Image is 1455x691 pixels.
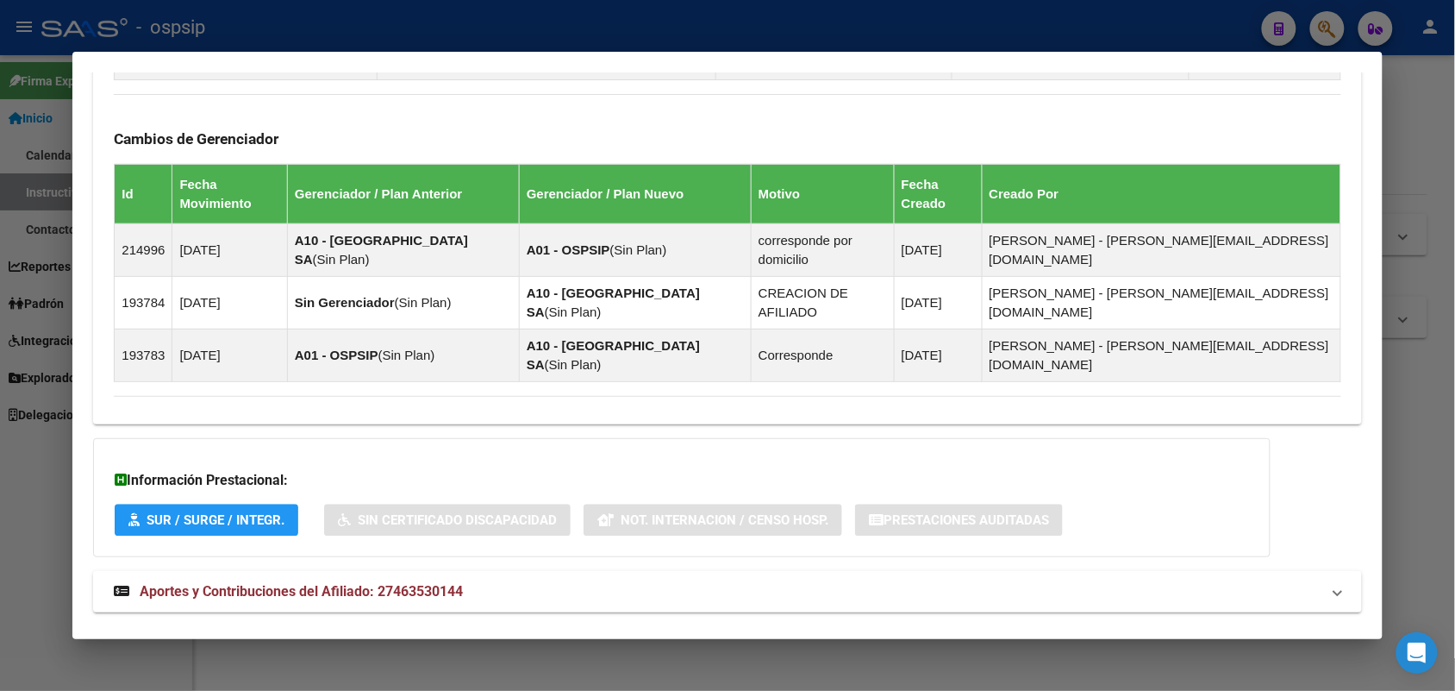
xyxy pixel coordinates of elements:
[287,164,519,223] th: Gerenciador / Plan Anterior
[549,357,597,372] span: Sin Plan
[894,164,982,223] th: Fecha Creado
[982,329,1340,381] td: [PERSON_NAME] - [PERSON_NAME][EMAIL_ADDRESS][DOMAIN_NAME]
[114,129,1340,148] h3: Cambios de Gerenciador
[527,286,700,319] strong: A10 - [GEOGRAPHIC_DATA] SA
[894,329,982,381] td: [DATE]
[172,164,287,223] th: Fecha Movimiento
[752,329,895,381] td: Corresponde
[519,164,751,223] th: Gerenciador / Plan Nuevo
[621,512,828,528] span: Not. Internacion / Censo Hosp.
[295,348,378,362] strong: A01 - OSPSIP
[615,242,663,257] span: Sin Plan
[140,583,463,600] span: Aportes y Contribuciones del Afiliado: 27463530144
[982,164,1340,223] th: Creado Por
[172,276,287,329] td: [DATE]
[894,276,982,329] td: [DATE]
[527,242,610,257] strong: A01 - OSPSIP
[115,504,298,536] button: SUR / SURGE / INTEGR.
[115,276,172,329] td: 193784
[115,223,172,276] td: 214996
[172,223,287,276] td: [DATE]
[584,504,842,536] button: Not. Internacion / Censo Hosp.
[519,223,751,276] td: ( )
[287,276,519,329] td: ( )
[115,329,172,381] td: 193783
[93,571,1361,612] mat-expansion-panel-header: Aportes y Contribuciones del Afiliado: 27463530144
[752,223,895,276] td: corresponde por domicilio
[287,329,519,381] td: ( )
[399,295,447,310] span: Sin Plan
[317,252,365,267] span: Sin Plan
[147,512,284,528] span: SUR / SURGE / INTEGR.
[295,295,395,310] strong: Sin Gerenciador
[894,223,982,276] td: [DATE]
[1396,632,1438,674] div: Open Intercom Messenger
[295,233,468,267] strong: A10 - [GEOGRAPHIC_DATA] SA
[115,470,1249,491] h3: Información Prestacional:
[519,276,751,329] td: ( )
[383,348,431,362] span: Sin Plan
[982,223,1340,276] td: [PERSON_NAME] - [PERSON_NAME][EMAIL_ADDRESS][DOMAIN_NAME]
[549,305,597,319] span: Sin Plan
[324,504,571,536] button: Sin Certificado Discapacidad
[884,512,1049,528] span: Prestaciones Auditadas
[519,329,751,381] td: ( )
[527,338,700,372] strong: A10 - [GEOGRAPHIC_DATA] SA
[172,329,287,381] td: [DATE]
[115,164,172,223] th: Id
[287,223,519,276] td: ( )
[752,164,895,223] th: Motivo
[358,512,557,528] span: Sin Certificado Discapacidad
[752,276,895,329] td: CREACION DE AFILIADO
[855,504,1063,536] button: Prestaciones Auditadas
[982,276,1340,329] td: [PERSON_NAME] - [PERSON_NAME][EMAIL_ADDRESS][DOMAIN_NAME]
